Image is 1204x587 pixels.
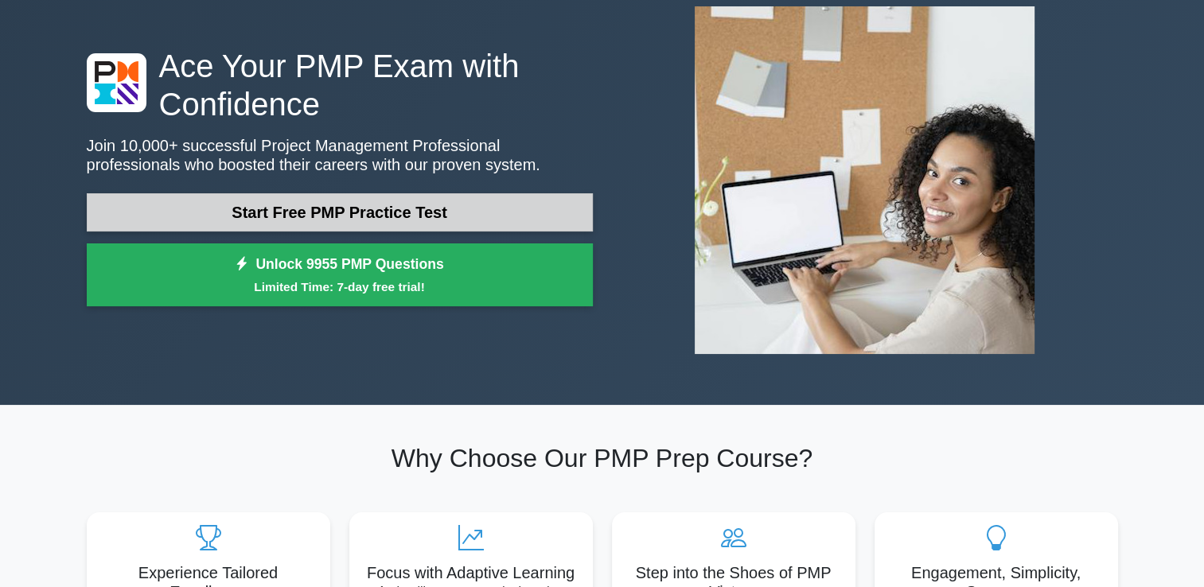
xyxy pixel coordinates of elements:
[87,243,593,307] a: Unlock 9955 PMP QuestionsLimited Time: 7-day free trial!
[87,47,593,123] h1: Ace Your PMP Exam with Confidence
[87,443,1118,473] h2: Why Choose Our PMP Prep Course?
[362,563,580,582] h5: Focus with Adaptive Learning
[87,136,593,174] p: Join 10,000+ successful Project Management Professional professionals who boosted their careers w...
[87,193,593,231] a: Start Free PMP Practice Test
[107,278,573,296] small: Limited Time: 7-day free trial!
